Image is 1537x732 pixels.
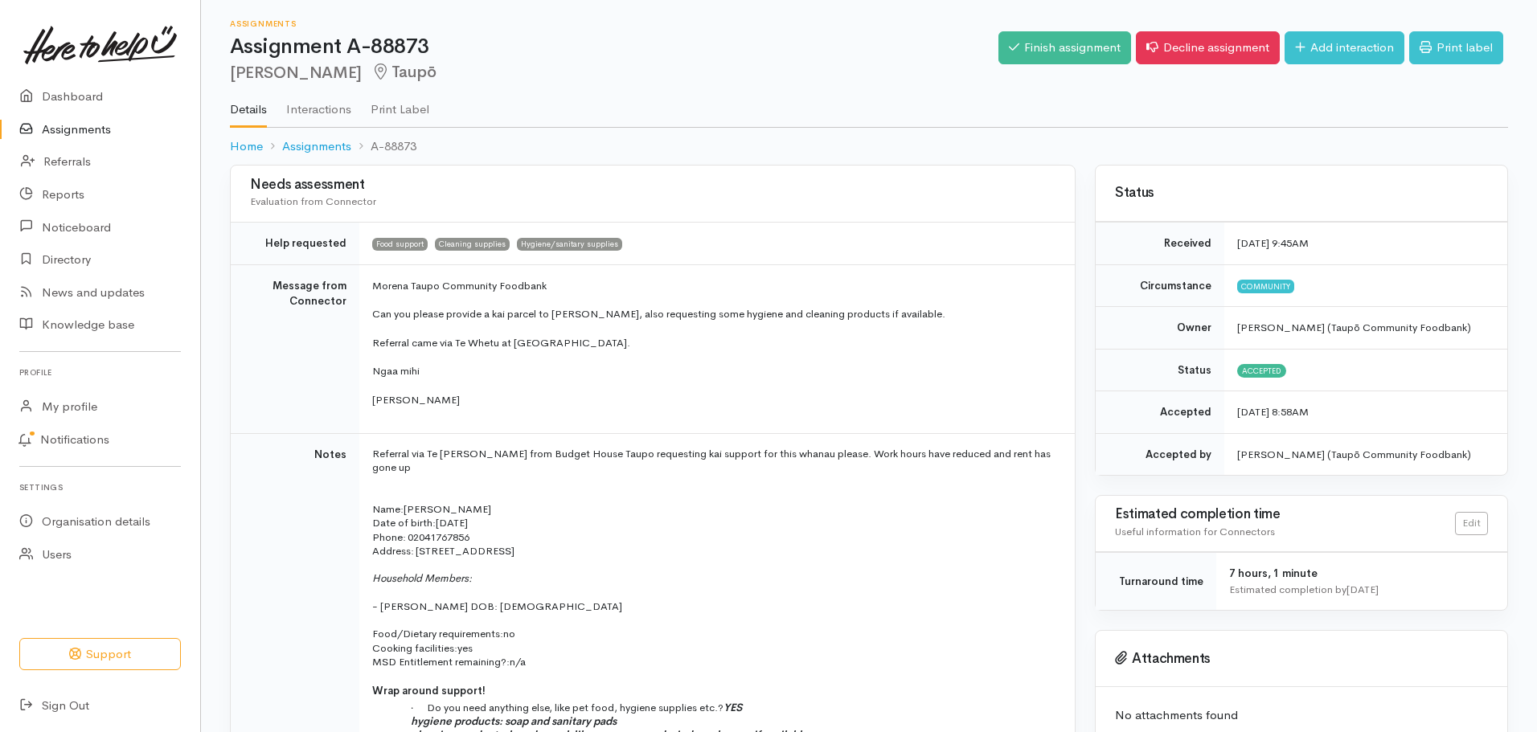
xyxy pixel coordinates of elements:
[372,306,1055,322] p: Can you please provide a kai parcel to [PERSON_NAME], also requesting some hygiene and cleaning p...
[372,544,414,558] span: Address:
[230,81,267,128] a: Details
[1409,31,1503,64] a: Print label
[435,238,510,251] span: Cleaning supplies
[1285,31,1404,64] a: Add interaction
[372,530,406,544] span: Phone:
[231,223,359,265] td: Help requested
[372,447,1051,474] span: Referral via Te [PERSON_NAME] from Budget House Taupo requesting kai support for this whanau plea...
[436,516,468,530] span: [DATE]
[372,392,1055,408] p: [PERSON_NAME]
[1115,525,1275,538] span: Useful information for Connectors
[1229,566,1318,580] span: 7 hours, 1 minute
[1115,651,1488,667] h3: Attachments
[286,81,351,126] a: Interactions
[408,530,469,544] span: 02041767856
[1096,433,1224,475] td: Accepted by
[1229,582,1488,598] div: Estimated completion by
[404,502,491,516] span: [PERSON_NAME]
[416,544,514,558] span: [STREET_ADDRESS]
[411,701,427,714] span: ·
[19,476,181,498] h6: Settings
[1237,321,1471,334] span: [PERSON_NAME] (Taupō Community Foodbank)
[230,137,263,156] a: Home
[457,641,473,655] span: yes
[19,638,181,671] button: Support
[411,714,617,728] span: hygiene products: soap and sanitary pads
[1096,264,1224,307] td: Circumstance
[372,516,436,530] span: Date of birth:
[1237,280,1294,292] span: Community
[1224,433,1507,475] td: [PERSON_NAME] (Taupō Community Foodbank)
[1096,553,1216,611] td: Turnaround time
[231,264,359,434] td: Message from Connector
[372,684,486,697] span: Wrap around support!
[998,31,1131,64] a: Finish assignment
[372,238,428,251] span: Food support
[1096,223,1224,265] td: Received
[1136,31,1280,64] a: Decline assignment
[372,627,503,640] span: Food/Dietary requirements:
[1096,391,1224,434] td: Accepted
[1455,512,1488,535] a: Edit
[351,137,416,156] li: A-88873
[1115,507,1455,522] h3: Estimated completion time
[372,363,1055,379] p: Ngaa mihi
[250,178,1055,193] h3: Needs assessment
[510,655,526,669] span: n/a
[372,502,404,516] span: Name:
[230,63,998,82] h2: [PERSON_NAME]
[230,35,998,59] h1: Assignment A-88873
[250,194,376,208] span: Evaluation from Connector
[372,599,622,613] span: - [PERSON_NAME] DOB: [DEMOGRAPHIC_DATA]
[1237,364,1286,377] span: Accepted
[1115,706,1488,725] p: No attachments found
[1237,236,1309,250] time: [DATE] 9:45AM
[372,335,1055,351] p: Referral came via Te Whetu at [GEOGRAPHIC_DATA].
[1096,307,1224,350] td: Owner
[372,278,1055,294] p: Morena Taupo Community Foodbank
[230,128,1508,166] nav: breadcrumb
[517,238,622,251] span: Hygiene/sanitary supplies
[372,571,472,585] span: Household Members:
[503,627,515,640] span: no
[1237,405,1309,419] time: [DATE] 8:58AM
[19,362,181,383] h6: Profile
[1346,583,1379,596] time: [DATE]
[427,701,723,714] span: Do you need anything else, like pet food, hygiene supplies etc.?
[723,701,742,714] span: YES
[372,655,510,669] span: MSD Entitlement remaining?:
[371,62,437,82] span: Taupō
[1115,186,1488,201] h3: Status
[282,137,351,156] a: Assignments
[372,641,457,655] span: Cooking facilities:
[1096,349,1224,391] td: Status
[230,19,998,28] h6: Assignments
[371,81,429,126] a: Print Label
